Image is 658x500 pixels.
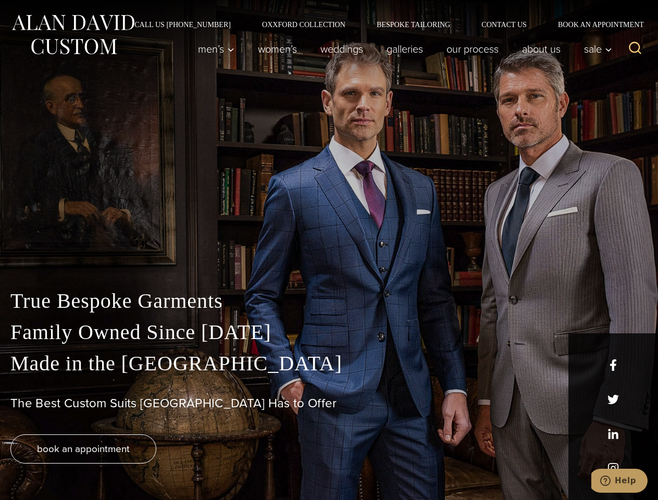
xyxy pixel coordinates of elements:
a: weddings [309,39,375,59]
a: Contact Us [466,21,542,28]
a: Bespoke Tailoring [361,21,466,28]
a: Women’s [246,39,309,59]
a: Call Us [PHONE_NUMBER] [119,21,246,28]
a: Galleries [375,39,435,59]
a: Book an Appointment [542,21,648,28]
nav: Primary Navigation [187,39,618,59]
nav: Secondary Navigation [119,21,648,28]
a: Our Process [435,39,511,59]
iframe: Opens a widget where you can chat to one of our agents [591,469,648,495]
button: Men’s sub menu toggle [187,39,246,59]
span: book an appointment [37,441,130,456]
h1: The Best Custom Suits [GEOGRAPHIC_DATA] Has to Offer [10,396,648,411]
a: book an appointment [10,434,156,464]
img: Alan David Custom [10,11,135,58]
button: View Search Form [623,36,648,61]
a: Oxxford Collection [246,21,361,28]
p: True Bespoke Garments Family Owned Since [DATE] Made in the [GEOGRAPHIC_DATA] [10,285,648,379]
button: Sale sub menu toggle [573,39,618,59]
a: About Us [511,39,573,59]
